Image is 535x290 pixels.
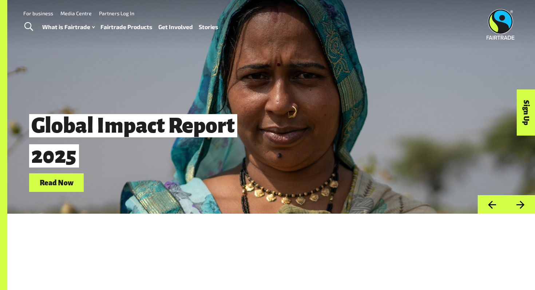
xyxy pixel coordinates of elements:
a: Stories [199,22,218,32]
a: For business [23,10,53,16]
a: Toggle Search [20,18,37,36]
a: Media Centre [60,10,92,16]
button: Next [506,195,535,214]
a: Get Involved [158,22,193,32]
img: Fairtrade Australia New Zealand logo [487,9,515,40]
span: Global Impact Report 2025 [29,114,237,168]
button: Previous [477,195,506,214]
a: Partners Log In [99,10,134,16]
a: Fairtrade Products [100,22,152,32]
a: Read Now [29,173,84,192]
a: What is Fairtrade [42,22,95,32]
